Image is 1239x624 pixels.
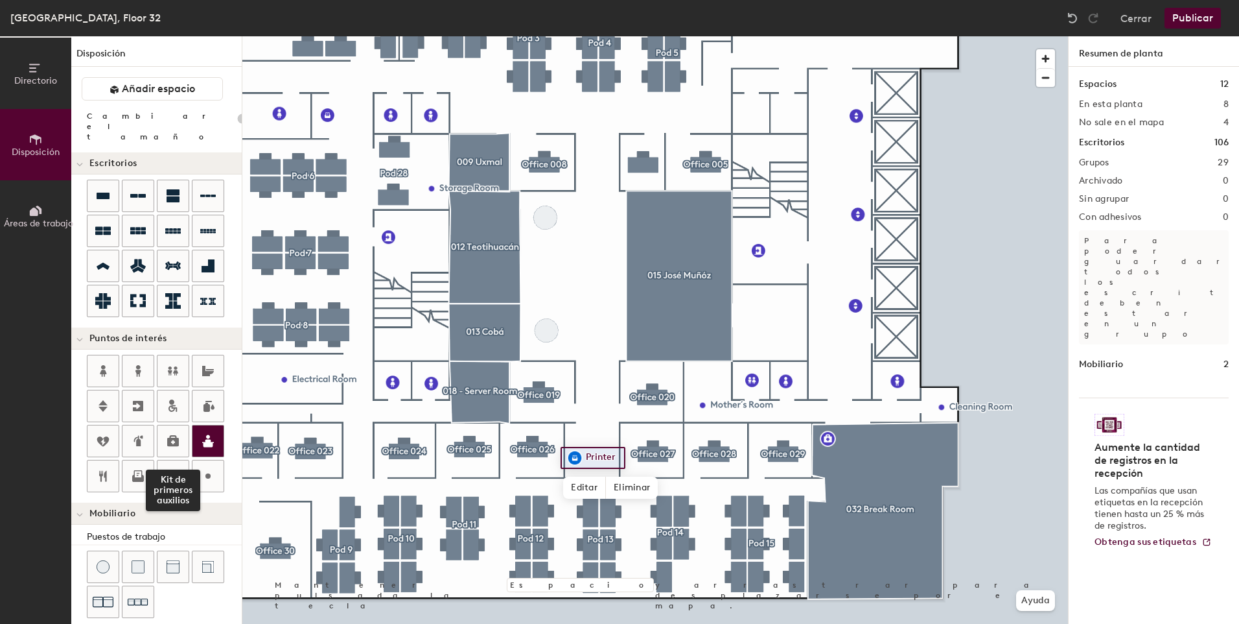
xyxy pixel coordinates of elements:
h1: Escritorios [1079,136,1124,150]
h2: En esta planta [1079,99,1142,110]
button: Añadir espacio [82,77,223,101]
img: Sofá (x2) [93,592,113,612]
h4: Aumente la cantidad de registros en la recepción [1094,441,1205,480]
h2: Archivado [1079,176,1123,186]
a: Obtenga sus etiquetas [1094,537,1212,548]
h2: No sale en el mapa [1079,117,1164,128]
p: Para poder guardar, todos los escritorios deben estar en un grupo [1079,230,1229,344]
div: Cambiar el tamaño [87,111,232,142]
div: [GEOGRAPHIC_DATA], Floor 32 [10,10,161,26]
span: Obtenga sus etiquetas [1094,536,1196,547]
button: Sofá (esquina) [192,551,224,583]
button: Publicar [1164,8,1221,29]
span: Puntos de interés [89,333,167,344]
p: Las compañías que usan etiquetas en la recepción tienen hasta un 25 % más de registros. [1094,485,1205,532]
h2: 0 [1223,212,1229,222]
img: Undo [1066,12,1079,25]
h2: 29 [1218,158,1229,168]
h1: 2 [1223,357,1229,372]
span: Directorio [14,75,57,86]
span: Escritorios [89,158,137,169]
img: Redo [1087,12,1100,25]
span: Editar [563,477,606,499]
span: Mobiliario [89,509,135,519]
h1: Espacios [1079,77,1117,91]
button: Sofá (centro) [157,551,189,583]
h1: 12 [1220,77,1229,91]
h1: Resumen de planta [1069,36,1239,67]
button: Sofá (x3) [122,586,154,618]
button: Kit de primeros auxilios [157,425,189,457]
h2: 0 [1223,176,1229,186]
span: Eliminar [606,477,658,499]
img: Sofá (x3) [128,592,148,612]
h2: 8 [1223,99,1229,110]
h2: Con adhesivos [1079,212,1142,222]
span: Áreas de trabajo [4,218,73,229]
h1: 106 [1214,136,1229,150]
button: Cojín [122,551,154,583]
img: Sofá (centro) [167,560,179,573]
span: Disposición [12,147,60,158]
h1: Mobiliario [1079,357,1123,372]
div: Puestos de trabajo [87,530,242,544]
span: Añadir espacio [122,82,195,95]
h2: Grupos [1079,158,1109,168]
h1: Disposición [71,47,242,67]
h2: 4 [1223,117,1229,128]
button: Cerrar [1120,8,1152,29]
img: Sofá (esquina) [202,560,214,573]
img: Taburete [97,560,110,573]
button: Ayuda [1016,590,1055,611]
img: Cojín [132,560,145,573]
button: Taburete [87,551,119,583]
h2: 0 [1223,194,1229,204]
img: Logotipo de etiqueta [1094,414,1124,436]
button: Sofá (x2) [87,586,119,618]
h2: Sin agrupar [1079,194,1129,204]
